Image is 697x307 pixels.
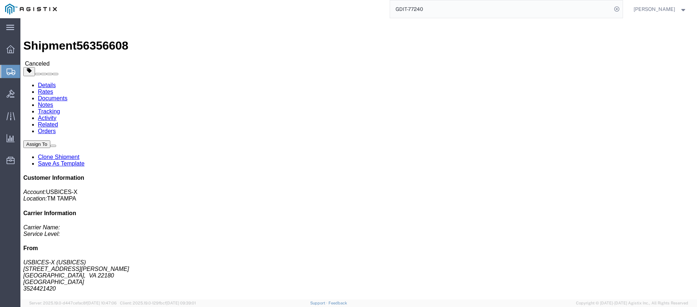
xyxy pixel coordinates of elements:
span: Server: 2025.19.0-d447cefac8f [29,301,117,305]
button: [PERSON_NAME] [633,5,687,13]
img: logo [5,4,57,15]
iframe: FS Legacy Container [20,18,697,299]
input: Search for shipment number, reference number [390,0,612,18]
span: Copyright © [DATE]-[DATE] Agistix Inc., All Rights Reserved [576,300,688,306]
span: [DATE] 09:39:01 [166,301,196,305]
a: Feedback [328,301,347,305]
a: Support [310,301,328,305]
span: [DATE] 10:47:06 [87,301,117,305]
span: Client: 2025.19.0-129fbcf [120,301,196,305]
span: Stuart Packer [634,5,675,13]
